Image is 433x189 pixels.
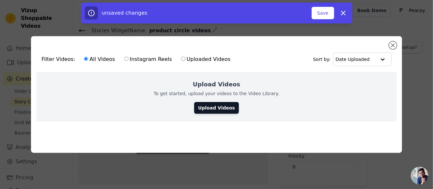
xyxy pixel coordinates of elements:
span: unsaved changes [102,10,147,16]
h2: Upload Videos [193,80,240,89]
label: Instagram Reels [124,55,172,64]
div: Domain Overview [26,38,58,43]
img: logo_orange.svg [10,10,16,16]
a: Open chat [411,167,428,184]
button: Save [312,7,334,19]
img: tab_keywords_by_traffic_grey.svg [66,38,71,43]
div: Filter Videos: [41,52,234,67]
p: To get started, upload your videos to the Video Library. [154,90,279,97]
img: tab_domain_overview_orange.svg [19,38,24,43]
div: v 4.0.24 [18,10,32,16]
button: Close modal [389,41,397,49]
div: Sort by: [313,52,392,66]
img: website_grey.svg [10,17,16,22]
a: Upload Videos [194,102,239,114]
label: Uploaded Videos [181,55,231,64]
label: All Videos [84,55,115,64]
div: Domain: [DOMAIN_NAME] [17,17,72,22]
div: Keywords by Traffic [73,38,108,43]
